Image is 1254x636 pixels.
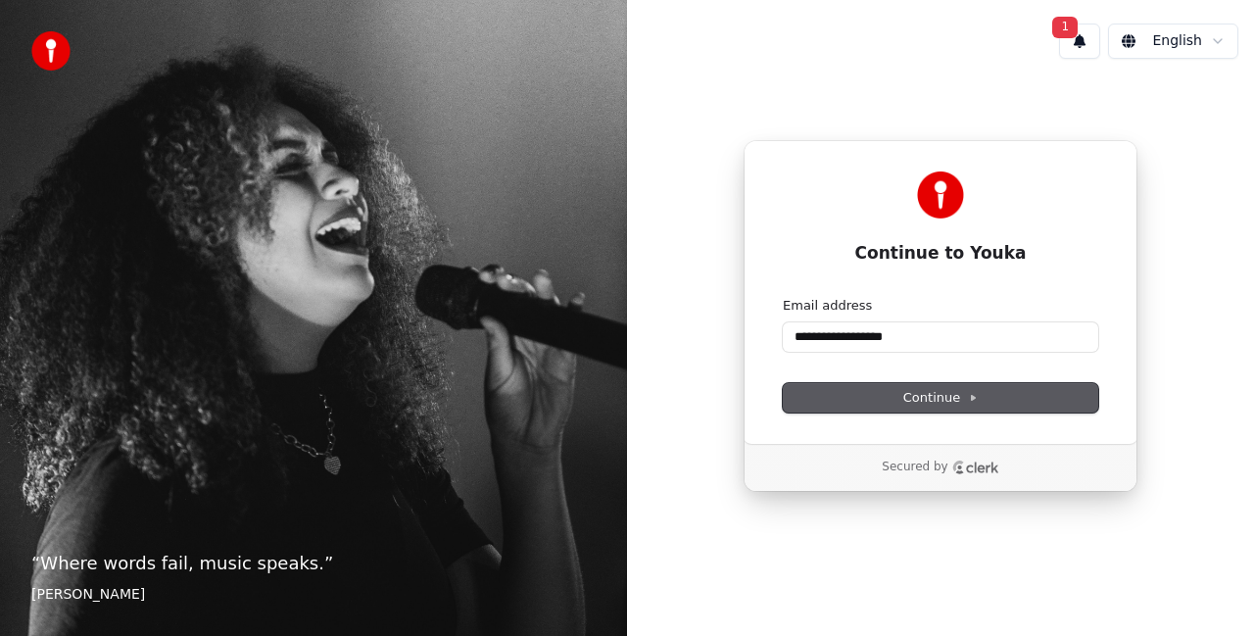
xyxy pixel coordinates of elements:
[952,461,999,474] a: Clerk logo
[31,550,596,577] p: “ Where words fail, music speaks. ”
[917,171,964,219] img: Youka
[1052,17,1078,38] span: 1
[882,460,947,475] p: Secured by
[903,389,978,407] span: Continue
[783,383,1098,413] button: Continue
[31,585,596,605] footer: [PERSON_NAME]
[31,31,71,71] img: youka
[783,297,872,315] label: Email address
[783,242,1098,266] h1: Continue to Youka
[1059,24,1100,59] button: 1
